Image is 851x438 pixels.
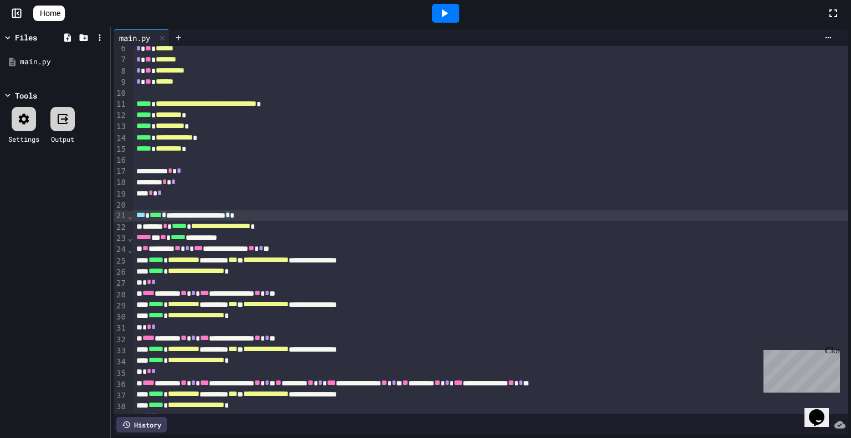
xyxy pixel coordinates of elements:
[114,233,127,244] div: 23
[51,134,74,144] div: Output
[114,66,127,77] div: 8
[114,301,127,312] div: 29
[114,312,127,323] div: 30
[114,43,127,54] div: 6
[114,177,127,188] div: 18
[8,134,39,144] div: Settings
[804,394,840,427] iframe: chat widget
[116,417,167,432] div: History
[114,256,127,267] div: 25
[114,244,127,255] div: 24
[4,4,76,70] div: Chat with us now!Close
[20,56,106,68] div: main.py
[15,90,37,101] div: Tools
[114,32,156,44] div: main.py
[114,166,127,177] div: 17
[114,121,127,132] div: 13
[40,8,60,19] span: Home
[114,77,127,88] div: 9
[114,290,127,301] div: 28
[33,6,65,21] a: Home
[114,144,127,155] div: 15
[114,222,127,233] div: 22
[114,368,127,379] div: 35
[114,413,127,424] div: 39
[15,32,37,43] div: Files
[114,54,127,65] div: 7
[114,99,127,110] div: 11
[114,323,127,334] div: 31
[114,200,127,211] div: 20
[127,234,133,243] span: Fold line
[114,267,127,278] div: 26
[114,88,127,99] div: 10
[127,245,133,254] span: Fold line
[114,346,127,357] div: 33
[114,110,127,121] div: 12
[114,401,127,413] div: 38
[759,346,840,393] iframe: chat widget
[114,210,127,221] div: 21
[127,212,133,220] span: Fold line
[114,155,127,166] div: 16
[114,379,127,390] div: 36
[114,278,127,289] div: 27
[114,357,127,368] div: 34
[114,29,170,46] div: main.py
[114,189,127,200] div: 19
[114,334,127,346] div: 32
[114,133,127,144] div: 14
[114,390,127,401] div: 37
